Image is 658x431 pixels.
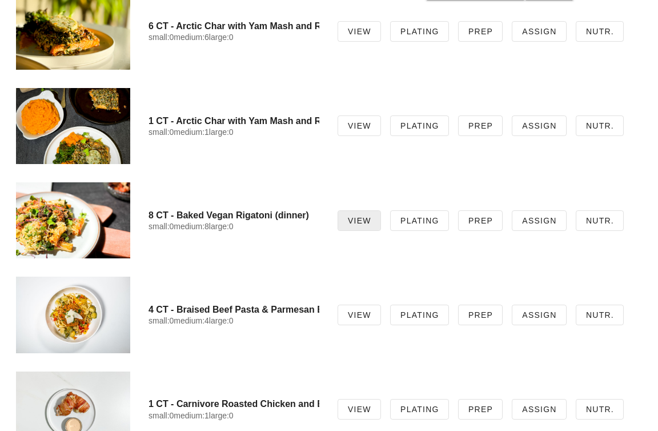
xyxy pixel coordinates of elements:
[585,121,614,130] span: Nutr.
[468,310,493,320] span: Prep
[585,27,614,36] span: Nutr.
[458,115,503,136] a: Prep
[521,310,557,320] span: Assign
[209,127,234,137] span: large:0
[390,399,449,420] a: Plating
[458,21,503,42] a: Prep
[400,310,439,320] span: Plating
[512,115,567,136] a: Assign
[458,210,503,231] a: Prep
[338,210,381,231] a: View
[521,121,557,130] span: Assign
[521,216,557,225] span: Assign
[338,115,381,136] a: View
[468,405,493,414] span: Prep
[174,411,208,420] span: medium:1
[400,216,439,225] span: Plating
[347,310,371,320] span: View
[149,304,319,315] h4: 4 CT - Braised Beef Pasta & Parmesan Brussel Sprouts (dinner)
[390,305,449,325] a: Plating
[585,405,614,414] span: Nutr.
[576,21,624,42] a: Nutr.
[149,411,174,420] span: small:0
[576,305,624,325] a: Nutr.
[512,21,567,42] a: Assign
[209,222,234,231] span: large:0
[468,216,493,225] span: Prep
[209,411,234,420] span: large:0
[347,27,371,36] span: View
[468,27,493,36] span: Prep
[521,27,557,36] span: Assign
[347,405,371,414] span: View
[209,316,234,325] span: large:0
[390,210,449,231] a: Plating
[174,33,208,42] span: medium:6
[512,305,567,325] a: Assign
[576,210,624,231] a: Nutr.
[468,121,493,130] span: Prep
[149,127,174,137] span: small:0
[149,21,319,31] h4: 6 CT - Arctic Char with Yam Mash and Roasted Broccolini (dinner)
[338,305,381,325] a: View
[149,222,174,231] span: small:0
[576,399,624,420] a: Nutr.
[149,316,174,325] span: small:0
[390,115,449,136] a: Plating
[174,316,208,325] span: medium:4
[400,121,439,130] span: Plating
[347,121,371,130] span: View
[174,222,208,231] span: medium:8
[585,216,614,225] span: Nutr.
[149,33,174,42] span: small:0
[576,115,624,136] a: Nutr.
[400,27,439,36] span: Plating
[512,210,567,231] a: Assign
[149,115,319,126] h4: 1 CT - Arctic Char with Yam Mash and Roasted Broccolini - Family Size (dinner)
[458,305,503,325] a: Prep
[585,310,614,320] span: Nutr.
[458,399,503,420] a: Prep
[400,405,439,414] span: Plating
[174,127,208,137] span: medium:1
[209,33,234,42] span: large:0
[338,399,381,420] a: View
[149,398,319,409] h4: 1 CT - Carnivore Roasted Chicken and Bocconcini Wrapped in Bacon (dinner)
[347,216,371,225] span: View
[338,21,381,42] a: View
[521,405,557,414] span: Assign
[149,210,319,221] h4: 8 CT - Baked Vegan Rigatoni (dinner)
[390,21,449,42] a: Plating
[512,399,567,420] a: Assign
